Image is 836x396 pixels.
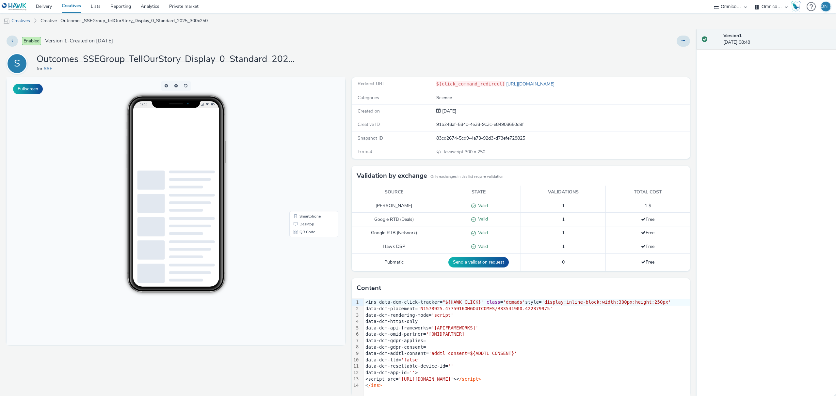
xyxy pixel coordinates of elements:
small: Only exchanges in this list require validation [430,174,503,179]
span: Valid [476,216,488,222]
span: 12:16 [133,25,140,29]
div: <script src= >< [363,376,690,383]
span: Snapshot ID [358,135,383,141]
div: data-dcm-gdpr-applies= [363,338,690,344]
th: Source [352,186,436,199]
a: S [7,60,30,67]
th: Total cost [605,186,690,199]
div: 91b248af-584c-4e38-9c3c-e84908650d9f [436,121,690,128]
span: '[APIFRAMEWORKS]' [431,325,478,330]
div: <ins data-dcm-click-tracker= = style= [363,299,690,306]
span: Categories [358,95,379,101]
td: Google RTB (Deals) [352,213,436,226]
div: data-dcm-resettable-device-id= [363,363,690,370]
span: 1 [562,243,565,250]
div: data-dcm-api-frameworks= [363,325,690,331]
th: Validations [521,186,605,199]
div: 6 [352,331,360,338]
img: Hawk Academy [791,1,801,12]
div: 9 [352,350,360,357]
div: Science [436,95,690,101]
span: Free [641,259,654,265]
h1: Outcomes_SSEGroup_TellOurStory_Display_0_Standard_2025_300x250 [37,53,298,66]
span: Created on [358,108,380,114]
h3: Validation by exchange [357,171,427,181]
div: < [363,382,690,389]
span: Format [358,148,372,155]
h3: Content [357,283,381,293]
span: Smartphone [293,137,314,141]
div: data-dcm-app-id= > [363,370,690,376]
span: 300 x 250 [443,149,485,155]
div: data-dcm-ltd= [363,357,690,363]
span: 'false' [401,357,421,362]
div: data-dcm-rendering-mode= [363,312,690,319]
a: Hawk Academy [791,1,803,12]
div: 4 [352,318,360,325]
div: 83cd2674-5cd9-4a73-92d3-d73efe728825 [436,135,690,142]
span: 1 [562,203,565,209]
div: S [14,54,20,73]
span: QR Code [293,153,309,157]
div: 14 [352,382,360,389]
span: Javascript [443,149,465,155]
a: SSE [44,66,55,72]
span: 1 [562,230,565,236]
div: data-dcm-gdpr-consent= [363,344,690,351]
td: Pubmatic [352,253,436,271]
span: Free [641,243,654,250]
button: Send a validation request [448,257,509,267]
td: [PERSON_NAME] [352,199,436,213]
div: 5 [352,325,360,331]
img: undefined Logo [2,3,27,11]
span: Valid [476,230,488,236]
th: State [436,186,521,199]
span: 'addtl_consent=${ADDTL_CONSENT}' [429,351,517,356]
strong: Version 1 [723,33,742,39]
li: Desktop [284,143,330,151]
code: ${click_command_redirect} [436,81,505,86]
div: data-dcm-placement= [363,306,690,312]
div: 11 [352,363,360,370]
div: Creation 09 June 2025, 08:48 [441,108,456,114]
span: Valid [476,203,488,209]
span: 'script' [431,312,453,318]
div: data-dcm-https-only [363,318,690,325]
span: /script> [459,376,481,382]
span: [DATE] [441,108,456,114]
span: 'N1578925.4775916OMGOUTCOMES/B33541900.422379975' [418,306,553,311]
span: '[OMIDPARTNER]' [426,331,467,337]
span: Version 1 - Created on [DATE] [45,37,113,45]
span: Free [641,230,654,236]
span: class [487,299,500,305]
span: /ins> [368,383,382,388]
span: '' [410,370,415,375]
div: 3 [352,312,360,319]
td: Hawk DSP [352,240,436,254]
span: "${HAWK_CLICK}" [442,299,484,305]
span: '[URL][DOMAIN_NAME]' [398,376,454,382]
span: 1 $ [645,203,651,209]
span: Enabled [22,37,41,45]
li: Smartphone [284,135,330,143]
div: 12 [352,370,360,376]
button: Fullscreen [13,84,43,94]
div: data-dcm-addtl-consent= [363,350,690,357]
div: 1 [352,299,360,306]
div: [DATE] 08:48 [723,33,831,46]
li: QR Code [284,151,330,159]
a: Creative : Outcomes_SSEGroup_TellOurStory_Display_0_Standard_2025_300x250 [37,13,211,29]
div: 10 [352,357,360,363]
span: Free [641,216,654,222]
img: mobile [3,18,10,24]
span: Redirect URL [358,81,385,87]
div: 7 [352,338,360,344]
span: Creative ID [358,121,380,128]
span: Desktop [293,145,308,149]
a: [URL][DOMAIN_NAME] [505,81,557,87]
span: 0 [562,259,565,265]
span: 'display:inline-block;width:300px;height:250px' [541,299,671,305]
span: '' [448,363,454,369]
td: Google RTB (Network) [352,226,436,240]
